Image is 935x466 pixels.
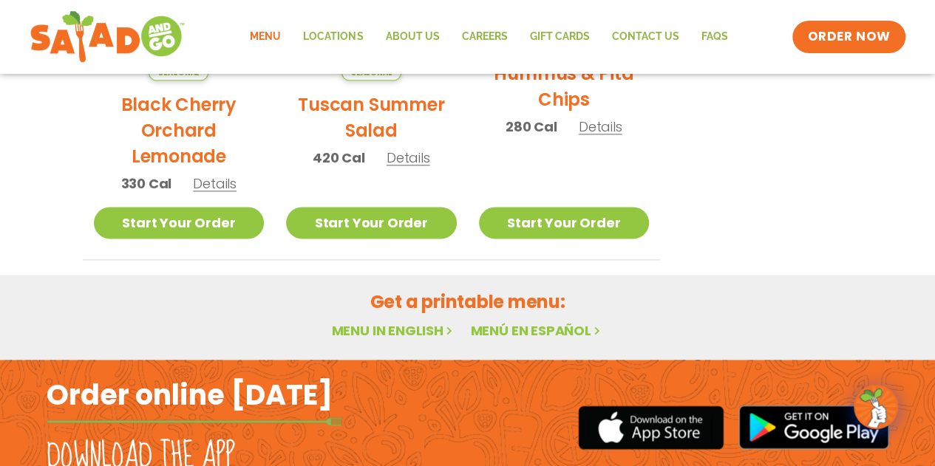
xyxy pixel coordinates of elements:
a: Menu in English [331,321,455,340]
span: Details [387,148,430,167]
a: Locations [292,20,374,54]
a: FAQs [690,20,738,54]
h2: Order online [DATE] [47,377,333,413]
a: About Us [374,20,450,54]
a: Start Your Order [479,207,650,239]
a: Start Your Order [286,207,457,239]
a: ORDER NOW [792,21,905,53]
span: Details [579,117,622,136]
a: Menú en español [470,321,603,340]
img: wpChatIcon [855,386,897,428]
a: Careers [450,20,518,54]
span: 420 Cal [313,148,365,168]
h2: Black Cherry Orchard Lemonade [94,92,265,169]
a: Contact Us [600,20,690,54]
span: ORDER NOW [807,28,890,46]
a: GIFT CARDS [518,20,600,54]
span: 280 Cal [506,117,557,137]
a: Menu [239,20,292,54]
img: google_play [738,405,889,449]
h2: Get a printable menu: [83,289,853,315]
img: fork [47,417,342,425]
span: 330 Cal [121,174,172,193]
img: new-SAG-logo-768×292 [30,7,186,66]
img: appstore [578,403,724,451]
nav: Menu [239,20,738,54]
span: Details [193,174,237,193]
h2: Tuscan Summer Salad [286,92,457,143]
a: Start Your Order [94,207,265,239]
